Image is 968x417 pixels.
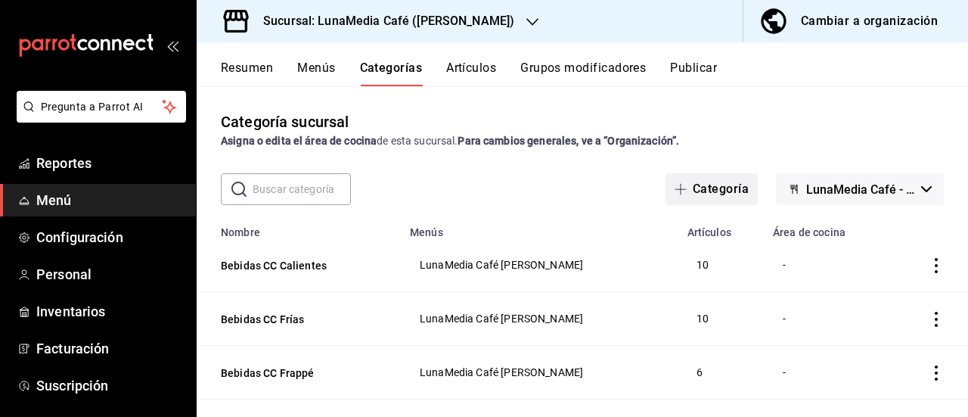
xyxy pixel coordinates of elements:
[36,264,184,285] span: Personal
[297,61,335,86] button: Menús
[166,39,178,51] button: open_drawer_menu
[221,61,273,86] button: Resumen
[221,61,968,86] div: navigation tabs
[929,258,944,273] button: actions
[929,366,944,381] button: actions
[11,110,186,126] a: Pregunta a Parrot AI
[36,227,184,247] span: Configuración
[806,182,915,197] span: LunaMedia Café - [PERSON_NAME]
[221,133,944,149] div: de esta sucursal.
[221,366,372,381] button: Bebidas CC Frappé
[420,313,659,324] span: LunaMedia Café [PERSON_NAME]
[420,367,659,378] span: LunaMedia Café [PERSON_NAME]
[36,153,184,173] span: Reportes
[401,217,678,238] th: Menús
[782,364,870,381] div: -
[678,292,764,346] td: 10
[782,310,870,327] div: -
[36,375,184,396] span: Suscripción
[360,61,423,86] button: Categorías
[36,190,184,210] span: Menú
[764,217,889,238] th: Área de cocina
[446,61,496,86] button: Artículos
[520,61,646,86] button: Grupos modificadores
[776,173,944,205] button: LunaMedia Café - [PERSON_NAME]
[221,135,377,147] strong: Asigna o edita el área de cocina
[253,174,351,204] input: Buscar categoría
[782,257,870,273] div: -
[678,238,764,292] td: 10
[420,260,659,270] span: LunaMedia Café [PERSON_NAME]
[197,217,401,238] th: Nombre
[678,217,764,238] th: Artículos
[670,61,717,86] button: Publicar
[221,258,372,273] button: Bebidas CC Calientes
[929,312,944,327] button: actions
[221,110,349,133] div: Categoría sucursal
[36,301,184,322] span: Inventarios
[801,11,938,32] div: Cambiar a organización
[41,99,163,115] span: Pregunta a Parrot AI
[221,312,372,327] button: Bebidas CC Frías
[251,12,514,30] h3: Sucursal: LunaMedia Café ([PERSON_NAME])
[678,346,764,400] td: 6
[458,135,679,147] strong: Para cambios generales, ve a “Organización”.
[17,91,186,123] button: Pregunta a Parrot AI
[36,338,184,359] span: Facturación
[665,173,758,205] button: Categoría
